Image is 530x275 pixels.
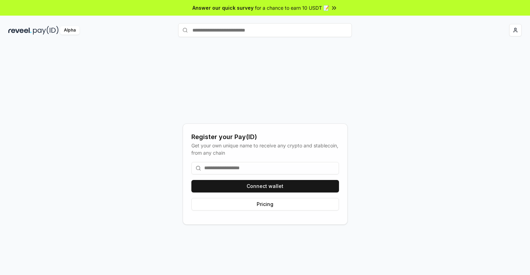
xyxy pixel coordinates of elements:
button: Connect wallet [191,180,339,192]
span: Answer our quick survey [192,4,254,11]
div: Alpha [60,26,80,35]
button: Pricing [191,198,339,210]
div: Get your own unique name to receive any crypto and stablecoin, from any chain [191,142,339,156]
div: Register your Pay(ID) [191,132,339,142]
img: pay_id [33,26,59,35]
img: reveel_dark [8,26,32,35]
span: for a chance to earn 10 USDT 📝 [255,4,329,11]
